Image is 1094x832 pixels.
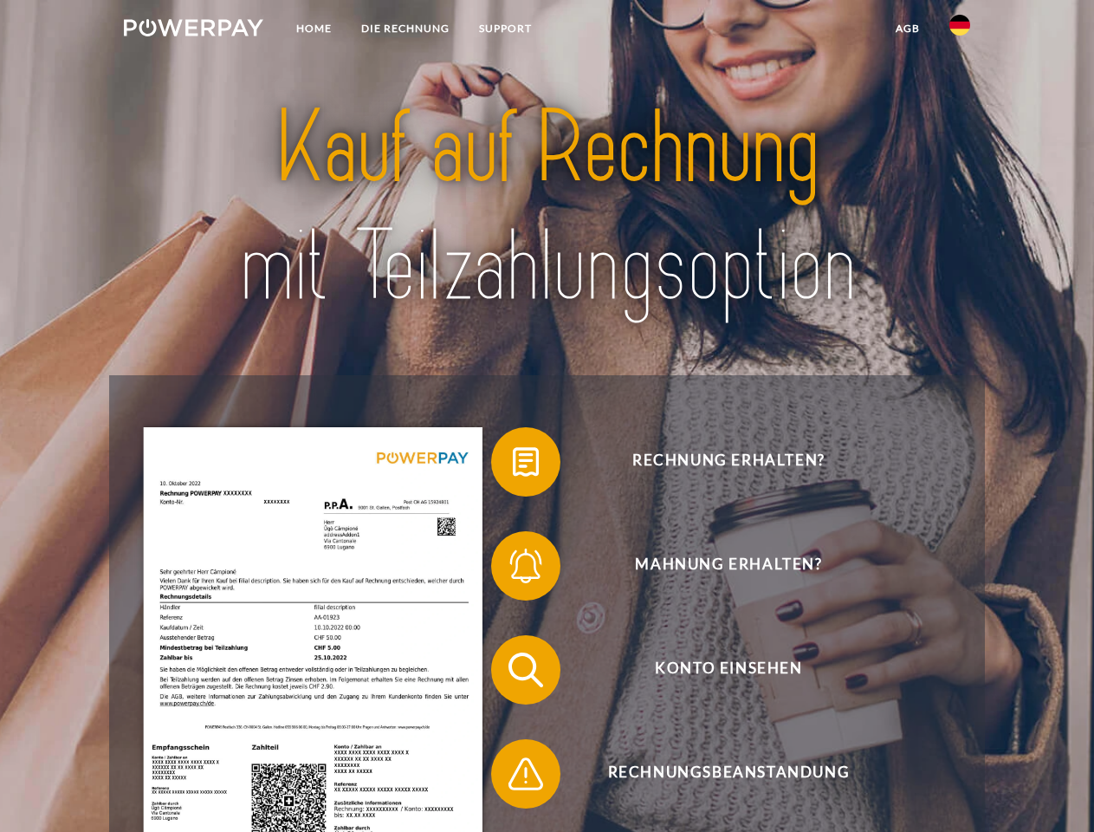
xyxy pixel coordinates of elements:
span: Rechnung erhalten? [516,427,941,497]
a: DIE RECHNUNG [346,13,464,44]
img: title-powerpay_de.svg [165,83,929,332]
img: de [949,15,970,36]
a: Home [282,13,346,44]
span: Konto einsehen [516,635,941,705]
img: qb_search.svg [504,648,547,692]
a: SUPPORT [464,13,547,44]
button: Mahnung erhalten? [491,531,942,601]
span: Rechnungsbeanstandung [516,739,941,809]
button: Rechnung erhalten? [491,427,942,497]
img: logo-powerpay-white.svg [124,19,263,36]
img: qb_warning.svg [504,752,547,796]
span: Mahnung erhalten? [516,531,941,601]
a: agb [881,13,935,44]
img: qb_bell.svg [504,544,547,588]
img: qb_bill.svg [504,440,547,484]
button: Konto einsehen [491,635,942,705]
button: Rechnungsbeanstandung [491,739,942,809]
